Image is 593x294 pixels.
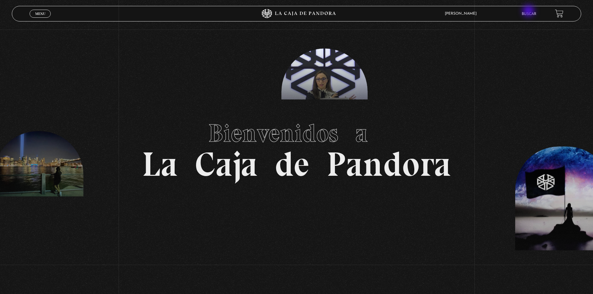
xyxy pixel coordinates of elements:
[555,9,563,18] a: View your shopping cart
[208,118,385,148] span: Bienvenidos a
[33,17,48,21] span: Cerrar
[142,113,451,181] h1: La Caja de Pandora
[35,12,45,16] span: Menu
[442,12,483,16] span: [PERSON_NAME]
[522,12,536,16] a: Buscar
